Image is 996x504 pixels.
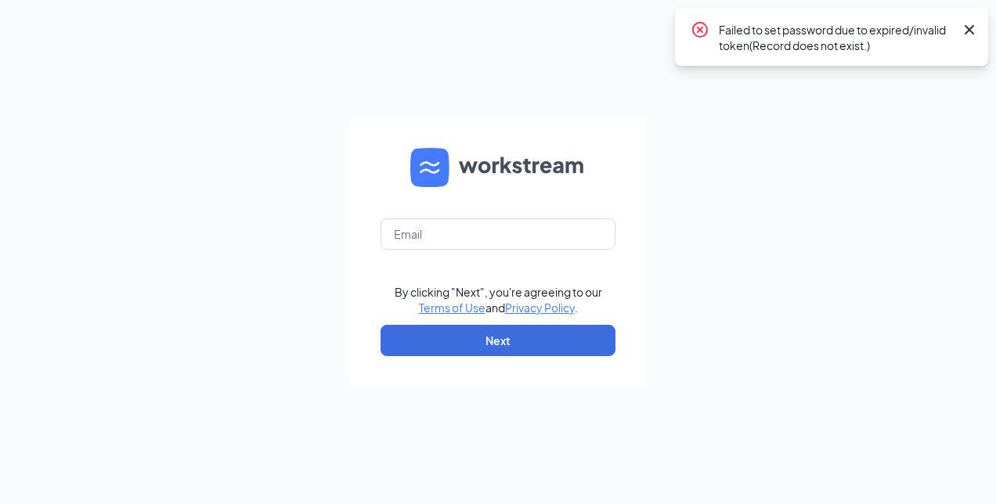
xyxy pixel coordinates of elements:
[584,225,603,243] keeper-lock: Open Keeper Popup
[719,20,954,53] div: Failed to set password due to expired/invalid token(Record does not exist.)
[381,218,615,250] input: Email
[381,325,615,356] button: Next
[960,20,979,39] svg: Cross
[691,20,709,39] svg: CrossCircle
[410,148,586,187] img: WS logo and Workstream text
[505,301,575,315] a: Privacy Policy
[395,284,602,315] div: By clicking "Next", you're agreeing to our and .
[419,301,485,315] a: Terms of Use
